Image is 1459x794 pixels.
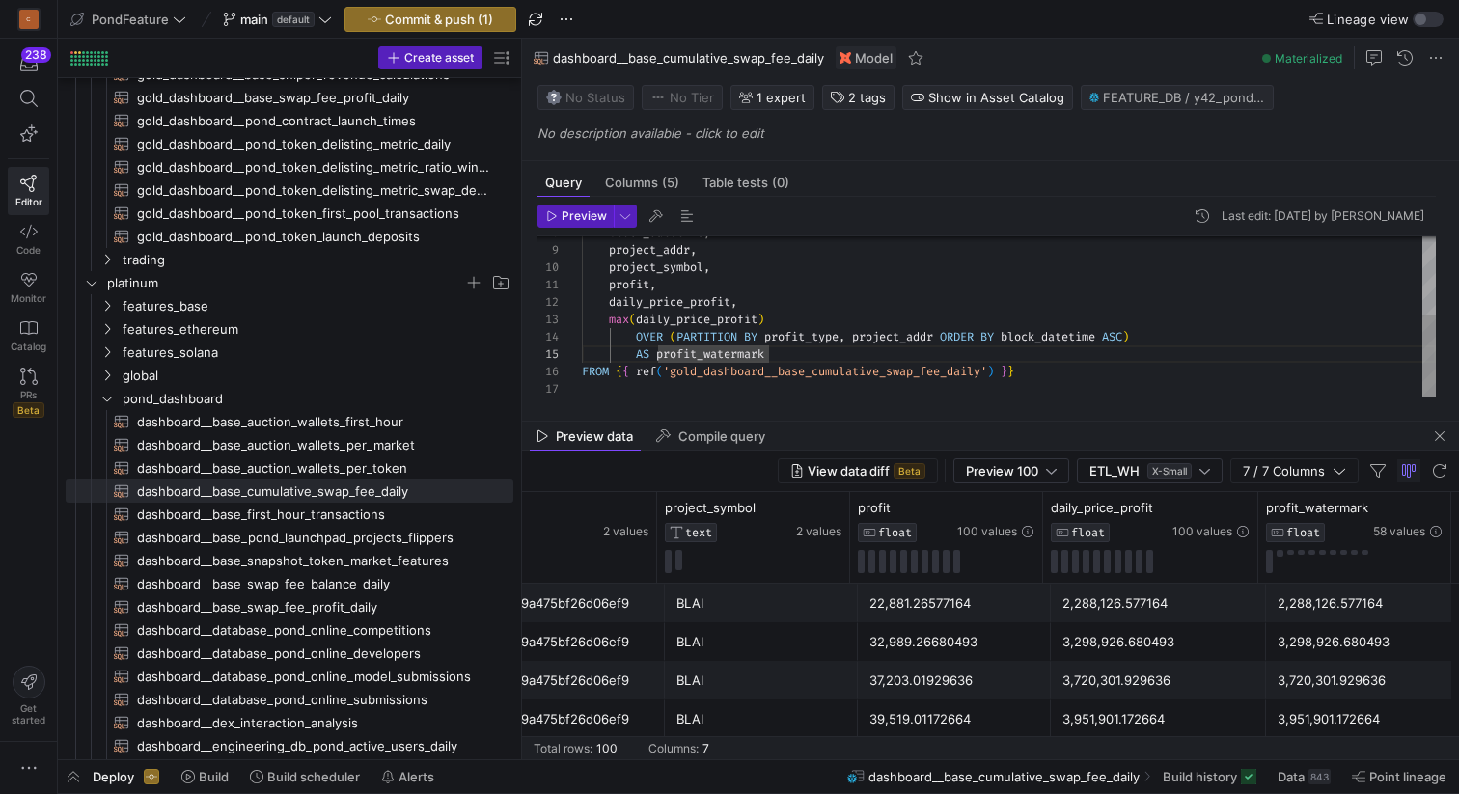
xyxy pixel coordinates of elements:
[123,365,510,387] span: global
[66,341,513,364] div: Press SPACE to select this row.
[137,226,491,248] span: gold_dashboard__pond_token_launch_deposits​​​​​​​​​​
[1081,85,1274,110] button: FEATURE_DB / y42_pondfeature_main / DASHBOARD__BASE_CUMULATIVE_SWAP_FEE_DAILY
[66,109,513,132] div: Press SPACE to select this row.
[848,90,886,105] span: 2 tags
[344,7,516,32] button: Commit & push (1)
[1230,458,1359,483] button: 7 / 7 Columns
[1278,662,1447,699] div: 3,720,301.929636
[556,430,633,443] span: Preview data
[1051,500,1153,515] span: daily_price_profit
[137,133,491,155] span: gold_dashboard__pond_token_delisting_metric_daily​​​​​​​​​​
[66,202,513,225] a: gold_dashboard__pond_token_first_pool_transactions​​​​​​​​​​
[66,86,513,109] div: Press SPACE to select this row.
[66,688,513,711] a: dashboard__database_pond_online_submissions​​​​​​​​​​
[66,433,513,456] a: dashboard__base_auction_wallets_per_market​​​​​​​​​​
[757,90,806,105] span: 1 expert
[1102,329,1122,344] span: ASC
[858,500,891,515] span: profit
[636,364,656,379] span: ref
[730,85,814,110] button: 1 expert
[137,619,491,642] span: dashboard__database_pond_online_competitions​​​​​​​​​​
[636,312,757,327] span: daily_price_profit
[137,504,491,526] span: dashboard__base_first_hour_transactions​​​​​​​​​​
[66,549,513,572] a: dashboard__base_snapshot_token_market_features​​​​​​​​​​
[546,90,562,105] img: No status
[66,503,513,526] a: dashboard__base_first_hour_transactions​​​​​​​​​​
[670,329,676,344] span: (
[107,272,464,294] span: platinum
[66,618,513,642] a: dashboard__database_pond_online_competitions​​​​​​​​​​
[1001,329,1095,344] span: block_datetime
[852,329,933,344] span: project_addr
[1222,209,1424,223] div: Last edit: [DATE] by [PERSON_NAME]
[137,87,491,109] span: gold_dashboard__base_swap_fee_profit_daily​​​​​​​​​​
[1001,364,1007,379] span: }
[137,527,491,549] span: dashboard__base_pond_launchpad_projects_flippers​​​​​​​​​​
[1147,463,1192,479] span: X-Small
[609,242,690,258] span: project_addr
[241,760,369,793] button: Build scheduler
[966,463,1038,479] span: Preview 100
[537,276,559,293] div: 11
[66,456,513,479] div: Press SPACE to select this row.
[66,711,513,734] a: dashboard__dex_interaction_analysis​​​​​​​​​​
[66,132,513,155] div: Press SPACE to select this row.
[92,12,169,27] span: PondFeature
[642,85,723,110] button: No tierNo Tier
[123,295,510,317] span: features_base
[609,294,730,310] span: daily_price_profit
[678,430,765,443] span: Compile query
[66,433,513,456] div: Press SPACE to select this row.
[137,480,491,503] span: dashboard__base_cumulative_swap_fee_daily​​​​​​​​​​
[66,7,191,32] button: PondFeature
[137,179,491,202] span: gold_dashboard__pond_token_delisting_metric_swap_details​​​​​​​​​​
[1062,662,1254,699] div: 3,720,301.929636
[1275,51,1342,66] span: Materialized
[676,329,737,344] span: PARTITION
[66,665,513,688] a: dashboard__database_pond_online_model_submissions​​​​​​​​​​
[663,364,987,379] span: 'gold_dashboard__base_cumulative_swap_fee_daily'
[1071,526,1105,539] span: FLOAT
[1163,769,1237,784] span: Build history
[702,177,789,189] span: Table tests
[66,456,513,479] a: dashboard__base_auction_wallets_per_token​​​​​​​​​​
[8,263,49,312] a: Monitor
[66,526,513,549] a: dashboard__base_pond_launchpad_projects_flippers​​​​​​​​​​
[839,329,845,344] span: ,
[218,7,337,32] button: maindefault
[137,712,491,734] span: dashboard__dex_interaction_analysis​​​​​​​​​​
[1266,500,1368,515] span: profit_watermark
[66,503,513,526] div: Press SPACE to select this row.
[137,643,491,665] span: dashboard__database_pond_online_developers​​​​​​​​​​
[537,311,559,328] div: 13
[66,479,513,503] a: dashboard__base_cumulative_swap_fee_daily​​​​​​​​​​
[8,215,49,263] a: Code
[537,205,614,228] button: Preview
[1327,12,1409,27] span: Lineage view
[636,346,649,362] span: AS
[11,341,46,352] span: Catalog
[137,203,491,225] span: gold_dashboard__pond_token_first_pool_transactions​​​​​​​​​​
[66,479,513,503] div: Press SPACE to select this row.
[730,294,737,310] span: ,
[1062,585,1254,622] div: 2,288,126.577164
[16,244,41,256] span: Code
[404,51,474,65] span: Create asset
[1373,525,1425,538] span: 58 values
[137,411,491,433] span: dashboard__base_auction_wallets_first_hour​​​​​​​​​​
[840,52,851,64] img: undefined
[987,364,994,379] span: )
[764,329,839,344] span: profit_type
[385,12,493,27] span: Commit & push (1)
[66,132,513,155] a: gold_dashboard__pond_token_delisting_metric_daily​​​​​​​​​​
[1308,769,1331,784] div: 843
[656,364,663,379] span: (
[66,642,513,665] a: dashboard__database_pond_online_developers​​​​​​​​​​
[66,665,513,688] div: Press SPACE to select this row.
[1343,760,1455,793] button: Point lineage
[1278,623,1447,661] div: 3,298,926.680493
[1062,623,1254,661] div: 3,298,926.680493
[8,3,49,36] a: C
[822,85,895,110] button: 2 tags
[609,312,629,327] span: max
